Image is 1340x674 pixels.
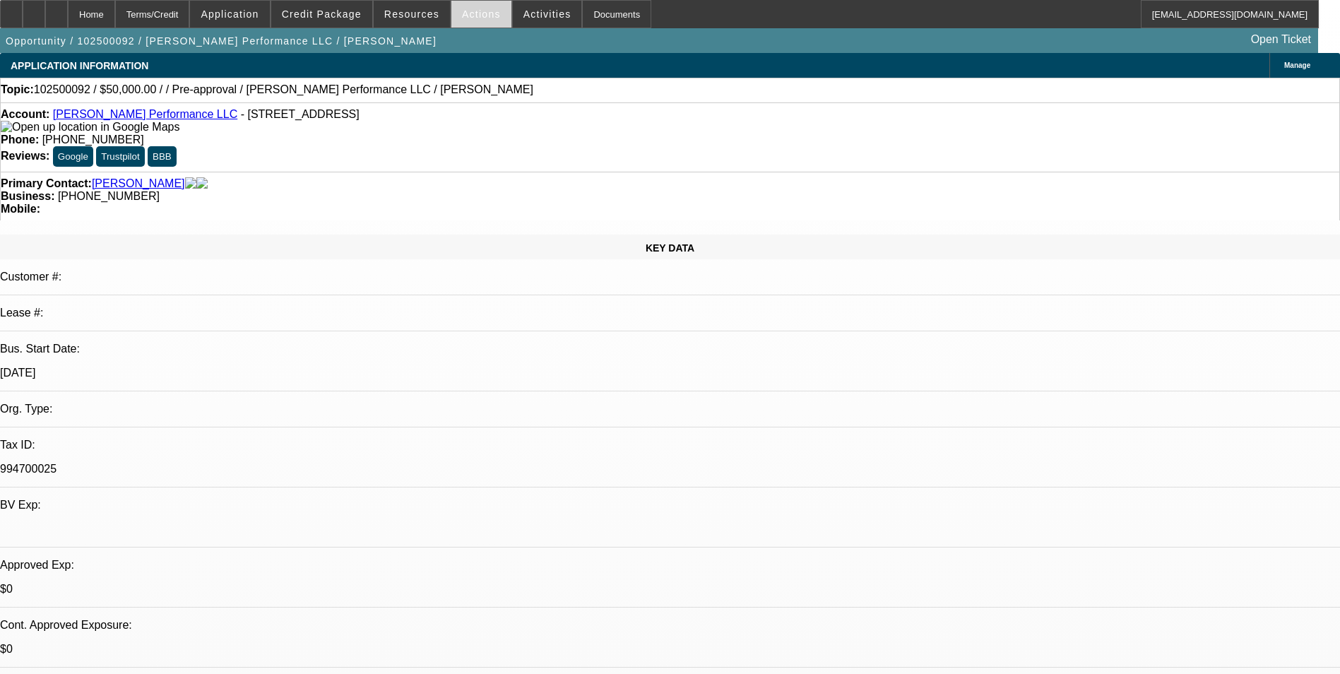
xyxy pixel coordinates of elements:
[11,60,148,71] span: APPLICATION INFORMATION
[6,35,437,47] span: Opportunity / 102500092 / [PERSON_NAME] Performance LLC / [PERSON_NAME]
[1,83,34,96] strong: Topic:
[1,150,49,162] strong: Reviews:
[1284,61,1310,69] span: Manage
[1,190,54,202] strong: Business:
[53,146,93,167] button: Google
[282,8,362,20] span: Credit Package
[92,177,185,190] a: [PERSON_NAME]
[374,1,450,28] button: Resources
[646,242,694,254] span: KEY DATA
[42,134,144,146] span: [PHONE_NUMBER]
[523,8,571,20] span: Activities
[53,108,237,120] a: [PERSON_NAME] Performance LLC
[1,108,49,120] strong: Account:
[384,8,439,20] span: Resources
[96,146,144,167] button: Trustpilot
[1,203,40,215] strong: Mobile:
[462,8,501,20] span: Actions
[58,190,160,202] span: [PHONE_NUMBER]
[1,121,179,133] a: View Google Maps
[1245,28,1317,52] a: Open Ticket
[34,83,533,96] span: 102500092 / $50,000.00 / / Pre-approval / [PERSON_NAME] Performance LLC / [PERSON_NAME]
[513,1,582,28] button: Activities
[148,146,177,167] button: BBB
[201,8,259,20] span: Application
[1,134,39,146] strong: Phone:
[1,121,179,134] img: Open up location in Google Maps
[1,177,92,190] strong: Primary Contact:
[196,177,208,190] img: linkedin-icon.png
[271,1,372,28] button: Credit Package
[185,177,196,190] img: facebook-icon.png
[241,108,360,120] span: - [STREET_ADDRESS]
[190,1,269,28] button: Application
[451,1,511,28] button: Actions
